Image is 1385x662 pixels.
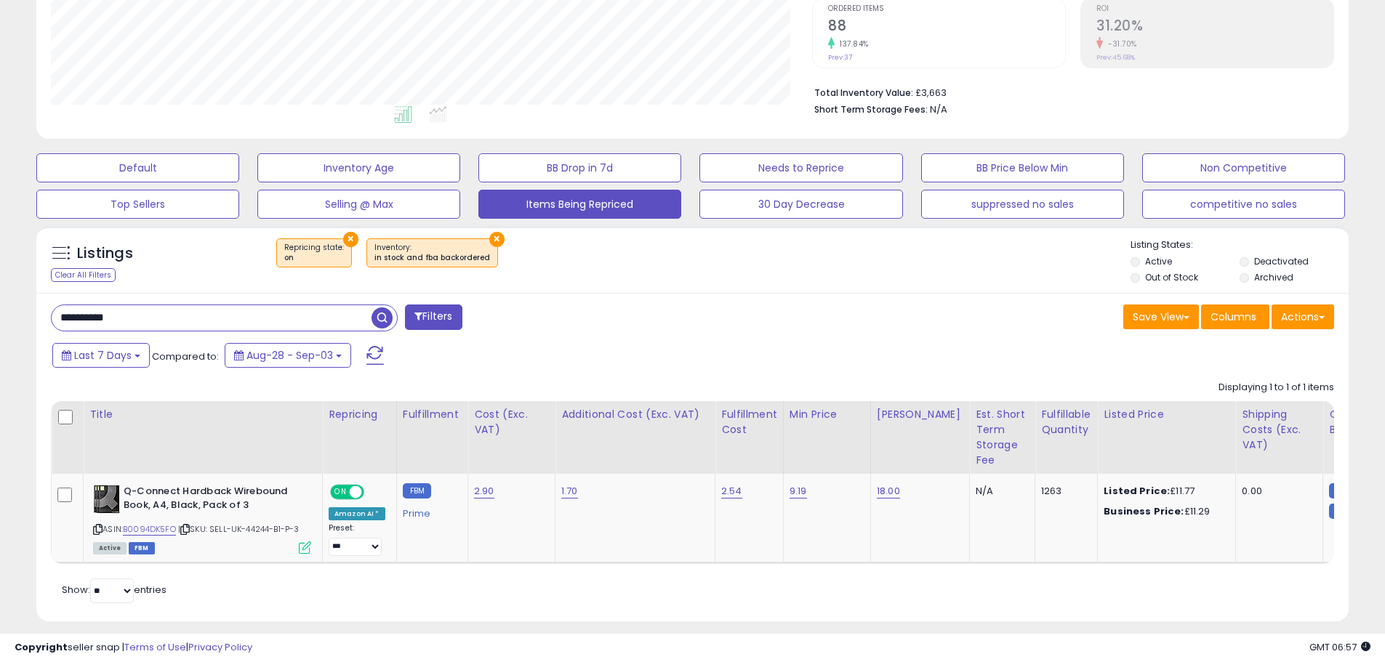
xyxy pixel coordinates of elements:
div: ASIN: [93,485,311,552]
b: Business Price: [1104,504,1184,518]
button: Save View [1123,304,1199,329]
button: Default [36,153,239,182]
button: BB Drop in 7d [478,153,681,182]
span: | SKU: SELL-UK-44244-B1-P-3 [178,523,300,535]
small: FBM [1329,483,1357,498]
p: Listing States: [1131,238,1349,252]
button: Selling @ Max [257,190,460,219]
button: Filters [405,304,462,330]
button: Inventory Age [257,153,460,182]
button: Actions [1272,304,1334,329]
small: 137.84% [835,39,869,49]
div: Displaying 1 to 1 of 1 items [1219,381,1334,395]
span: Show: entries [62,583,166,597]
div: 1263 [1041,485,1086,498]
button: Non Competitive [1142,153,1345,182]
a: B0094DK5FO [123,523,176,536]
div: Shipping Costs (Exc. VAT) [1242,407,1317,453]
label: Deactivated [1254,255,1309,267]
span: Last 7 Days [74,348,132,363]
div: N/A [976,485,1024,498]
div: Fulfillable Quantity [1041,407,1091,437]
span: FBM [129,542,155,554]
button: Top Sellers [36,190,239,219]
div: Additional Cost (Exc. VAT) [561,407,709,422]
b: Q-Connect Hardback Wirebound Book, A4, Black, Pack of 3 [124,485,300,515]
button: suppressed no sales [921,190,1124,219]
div: seller snap | | [15,641,252,655]
button: × [489,232,505,247]
span: ON [332,486,350,498]
span: Inventory : [374,242,490,264]
div: [PERSON_NAME] [877,407,963,422]
div: Repricing [329,407,390,422]
button: BB Price Below Min [921,153,1124,182]
a: Terms of Use [124,640,186,654]
span: Aug-28 - Sep-03 [246,348,333,363]
span: Ordered Items [828,5,1065,13]
button: Columns [1201,304,1269,329]
div: Amazon AI * [329,507,385,520]
div: Listed Price [1104,407,1229,422]
span: OFF [362,486,385,498]
label: Active [1145,255,1172,267]
img: 41fXtZEowcL._SL40_.jpg [93,485,120,514]
h2: 88 [828,17,1065,37]
span: 2025-09-11 06:57 GMT [1309,640,1370,654]
a: 9.19 [790,484,807,498]
small: -31.70% [1103,39,1137,49]
strong: Copyright [15,640,68,654]
div: £11.77 [1104,485,1224,498]
a: 1.70 [561,484,578,498]
div: in stock and fba backordered [374,253,490,263]
span: N/A [930,102,947,116]
span: All listings currently available for purchase on Amazon [93,542,127,554]
h5: Listings [77,243,133,264]
div: Min Price [790,407,864,422]
button: 30 Day Decrease [699,190,902,219]
div: £11.29 [1104,505,1224,518]
b: Total Inventory Value: [814,86,913,99]
div: Est. Short Term Storage Fee [976,407,1029,468]
small: FBM [403,483,431,498]
button: Last 7 Days [52,343,150,368]
div: Cost (Exc. VAT) [474,407,549,437]
a: 2.54 [721,484,742,498]
button: Items Being Repriced [478,190,681,219]
div: Prime [403,502,457,520]
button: Aug-28 - Sep-03 [225,343,351,368]
button: competitive no sales [1142,190,1345,219]
small: Prev: 45.68% [1096,53,1135,62]
span: ROI [1096,5,1333,13]
label: Archived [1254,271,1293,283]
div: Fulfillment Cost [721,407,777,437]
div: Preset: [329,523,385,556]
span: Columns [1211,310,1256,324]
span: Repricing state : [284,242,344,264]
a: 18.00 [877,484,900,498]
div: 0.00 [1242,485,1312,498]
a: 2.90 [474,484,494,498]
h2: 31.20% [1096,17,1333,37]
span: Compared to: [152,350,219,363]
div: on [284,253,344,263]
div: Title [89,407,316,422]
label: Out of Stock [1145,271,1198,283]
button: × [343,232,358,247]
small: FBM [1329,504,1357,519]
div: Clear All Filters [51,268,116,282]
b: Listed Price: [1104,484,1170,498]
div: Fulfillment [403,407,462,422]
a: Privacy Policy [188,640,252,654]
small: Prev: 37 [828,53,852,62]
b: Short Term Storage Fees: [814,103,928,116]
button: Needs to Reprice [699,153,902,182]
li: £3,663 [814,83,1323,100]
